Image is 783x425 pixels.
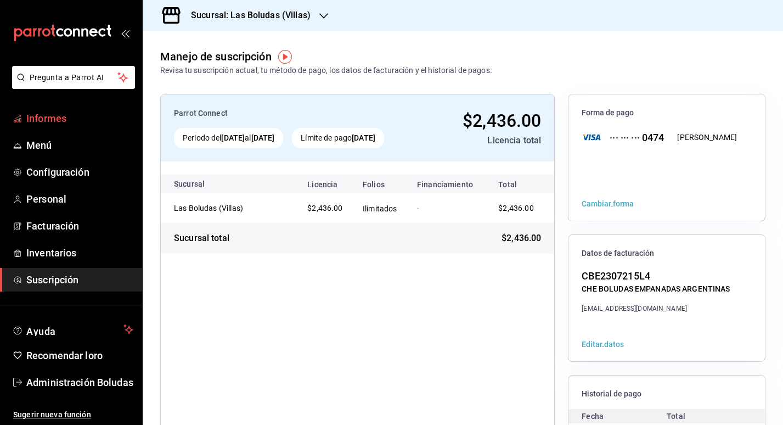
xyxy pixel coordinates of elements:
font: [DATE] [221,133,245,142]
font: Folios [363,180,385,189]
font: al [245,133,251,142]
font: Inventarios [26,247,76,259]
font: Sugerir nueva función [13,410,91,419]
font: Sucursal total [174,233,229,243]
font: Las Boludas (Villas) [174,204,243,213]
font: Pregunta a Parrot AI [30,73,104,82]
font: Total [498,180,517,189]
font: $2,436.00 [463,110,541,131]
font: Parrot Connect [174,109,228,118]
font: - [417,204,419,213]
font: [EMAIL_ADDRESS][DOMAIN_NAME] [582,305,687,312]
img: Marcador de información sobre herramientas [278,50,292,64]
button: abrir_cajón_menú [121,29,129,37]
button: Cambiar forma [582,199,634,208]
font: [DATE] [251,133,275,142]
button: Editar datos [582,339,624,348]
font: Sucursal: Las Boludas (Villas) [191,10,311,20]
font: Licencia [307,180,337,189]
font: Informes [26,113,66,124]
font: Límite de pago [301,133,352,142]
font: Financiamiento [417,180,473,189]
button: Pregunta a Parrot AI [12,66,135,89]
font: Historial de pago [582,389,641,398]
font: Revisa tu suscripción actual, tu método de pago, los datos de facturación y el historial de pagos. [160,66,492,75]
font: Forma de pago [582,108,634,117]
font: Configuración [26,166,89,178]
font: Recomendar loro [26,350,103,361]
font: Datos de facturación [582,249,654,258]
font: Suscripción [26,274,78,286]
font: Licencia total [487,135,541,146]
font: Sucursal [174,180,205,188]
font: Editar datos [582,340,624,349]
font: $2,436.00 [307,204,342,213]
a: Pregunta a Parrot AI [8,80,135,91]
font: CHE BOLUDAS EMPANADAS ARGENTINAS [582,284,730,293]
font: [PERSON_NAME] [677,133,737,142]
font: [DATE] [352,133,375,142]
font: Ilimitados [363,204,397,213]
font: $2,436.00 [502,233,541,243]
font: Manejo de suscripción [160,50,272,63]
font: Facturación [26,220,79,232]
font: $2,436.00 [498,204,533,213]
font: Periodo del [183,133,221,142]
font: Administración Boludas [26,377,133,388]
font: ··· ··· ··· 0474 [610,132,664,143]
font: Fecha [582,412,604,421]
font: Personal [26,193,66,205]
div: Las Boludas (Villas) [174,203,284,214]
font: Total [667,412,685,421]
font: Ayuda [26,326,56,337]
font: CBE2307215L4 [582,270,650,282]
font: Menú [26,139,52,151]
